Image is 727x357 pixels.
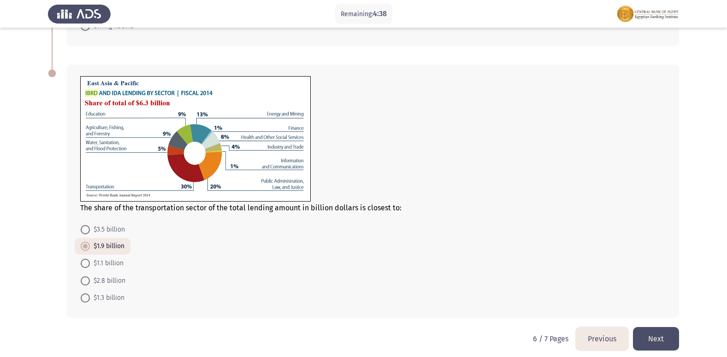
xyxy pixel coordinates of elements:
[533,334,568,343] p: 6 / 7 Pages
[373,9,387,18] span: 4:38
[341,8,387,20] p: Remaining:
[576,327,628,351] button: load previous page
[90,258,124,269] span: $1.1 billion
[90,275,125,286] span: $2.8 billion
[90,241,124,252] span: $1.9 billion
[90,292,124,303] span: $1.3 billion
[616,1,679,27] img: Assessment logo of EBI Analytical Thinking FOCUS Assessment EN
[48,1,111,27] img: Assess Talent Management logo
[80,76,311,202] img: YjdhNDQyMmMtODg1NS00MDRjLTg4MDctMWI2MDFhNzVkZTM1MTY5NDUxNDc4NjcyNA==.png
[633,327,679,351] button: load next page
[90,224,125,235] span: $3.5 billion
[80,203,402,212] span: The share of the transportation sector of the total lending amount in billion dollars is closest to:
